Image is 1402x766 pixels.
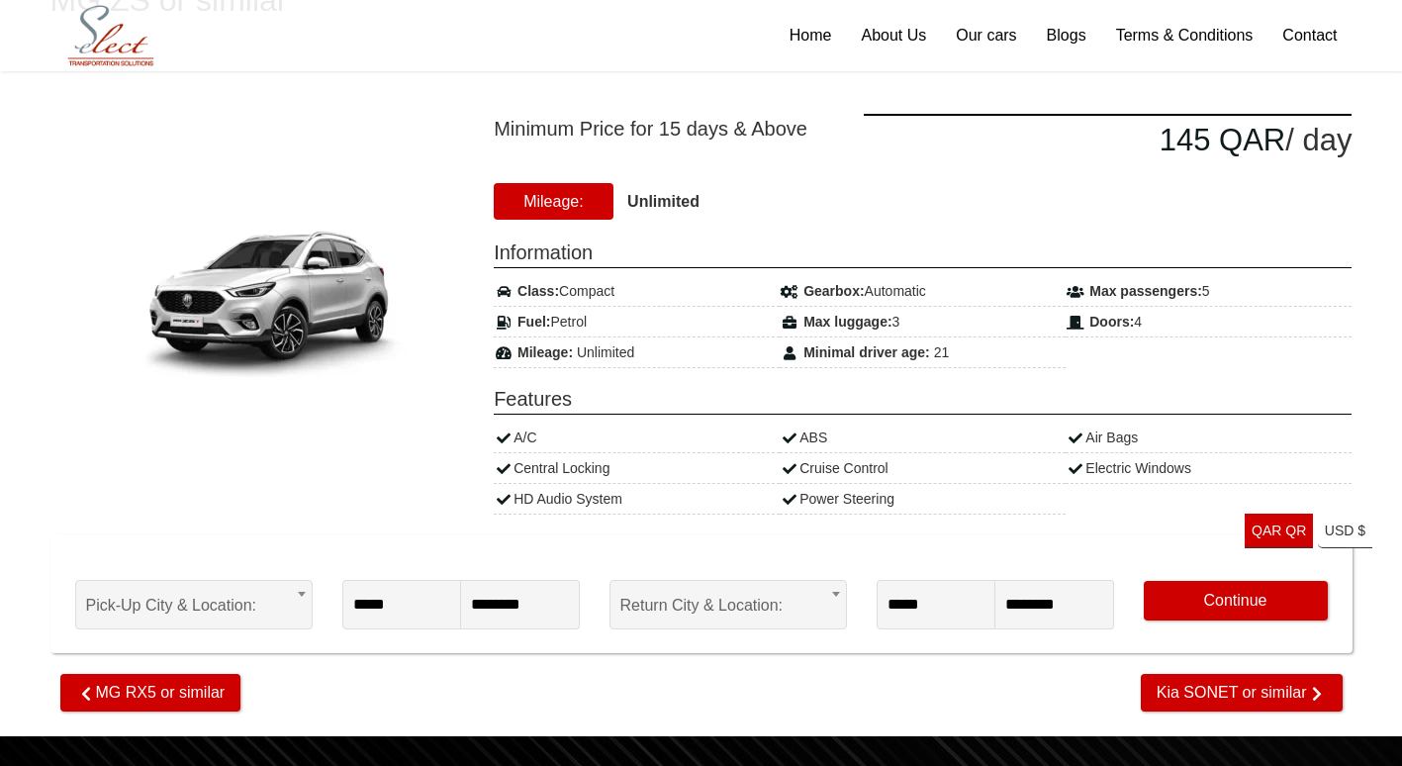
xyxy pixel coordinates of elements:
span: Information [494,238,1352,268]
strong: Minimal driver age: [803,344,930,360]
strong: Gearbox: [803,283,864,299]
span: Pick-Up Date [342,544,580,580]
div: Automatic [780,276,1066,307]
span: Pick-Up City & Location: [75,580,313,629]
span: 21 [934,344,950,360]
a: QAR QR [1245,514,1313,548]
strong: Mileage: [517,344,573,360]
a: MG RX5 or similar [60,674,241,712]
strong: Max luggage: [803,314,891,330]
strong: Doors: [1089,314,1134,330]
div: Electric Windows [1066,453,1352,484]
span: Unlimited [577,344,634,360]
div: Power Steering [780,484,1066,515]
div: 5 [1066,276,1352,307]
div: HD Audio System [494,484,780,515]
strong: Max passengers: [1089,283,1202,299]
img: Select Rent a Car [55,2,166,70]
span: Return City & Location: [620,581,836,630]
div: A/C [494,423,780,453]
strong: Fuel: [517,314,550,330]
span: Mileage: [494,183,612,220]
img: MG ZS or similar [69,176,445,419]
div: Air Bags [1066,423,1352,453]
div: 3 [780,307,1066,337]
div: 4 [1066,307,1352,337]
div: Compact [494,276,780,307]
span: Features [494,384,1352,415]
span: Pick-up Location [75,544,313,580]
span: 145.00 QAR [1160,123,1286,157]
button: Continue [1144,581,1328,621]
span: Pick-Up City & Location: [86,581,302,630]
strong: Unlimited [627,193,700,210]
span: Minimum Price for 15 days & Above [494,114,834,144]
a: Kia SONET or similar [1141,674,1343,712]
div: Central Locking [494,453,780,484]
span: Return City & Location: [609,580,847,629]
a: USD $ [1318,514,1372,548]
div: ABS [780,423,1066,453]
div: Cruise Control [780,453,1066,484]
span: Return Date [877,544,1114,580]
strong: Class: [517,283,559,299]
span: Return Location [609,544,847,580]
div: / day [864,114,1352,165]
div: Petrol [494,307,780,337]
